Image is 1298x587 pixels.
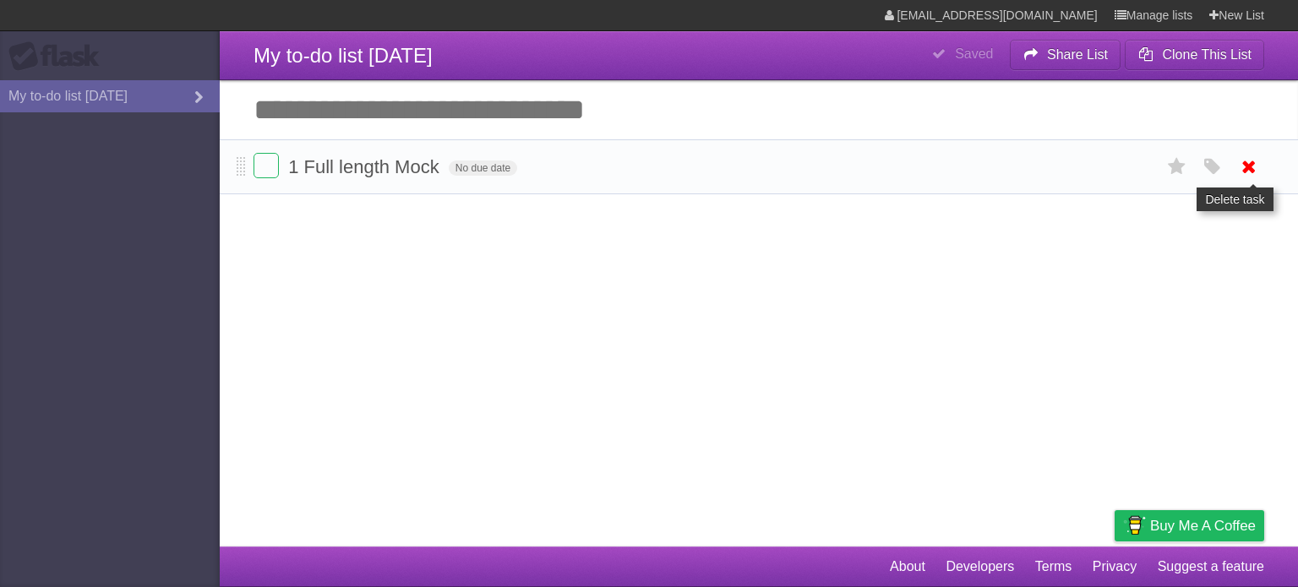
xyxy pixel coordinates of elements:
div: Flask [8,41,110,72]
b: Clone This List [1162,47,1252,62]
button: Clone This List [1125,40,1264,70]
a: Suggest a feature [1158,551,1264,583]
label: Star task [1161,153,1193,181]
a: Privacy [1093,551,1137,583]
b: Share List [1047,47,1108,62]
label: Done [254,153,279,178]
img: Buy me a coffee [1123,511,1146,540]
b: Saved [955,46,993,61]
span: Buy me a coffee [1150,511,1256,541]
a: Terms [1035,551,1072,583]
a: Developers [946,551,1014,583]
a: About [890,551,925,583]
a: Buy me a coffee [1115,510,1264,541]
button: Share List [1010,40,1121,70]
span: 1 Full length Mock [288,156,444,177]
span: No due date [449,160,517,176]
span: My to-do list [DATE] [254,44,433,67]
